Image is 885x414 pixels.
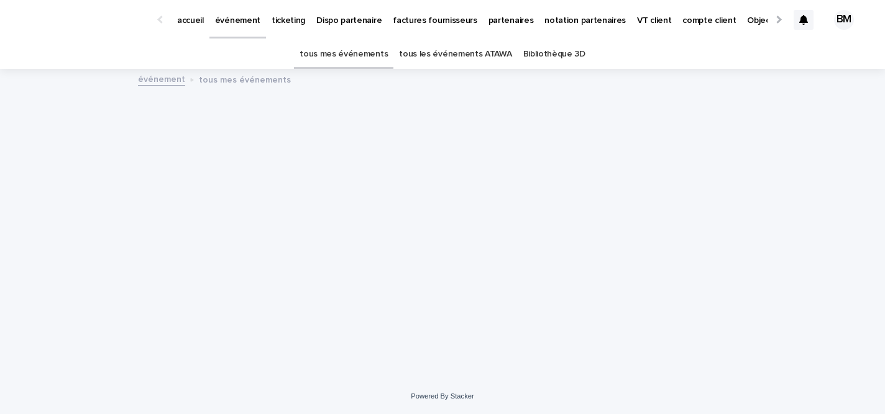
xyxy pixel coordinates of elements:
img: Ls34BcGeRexTGTNfXpUC [25,7,145,32]
a: Powered By Stacker [411,392,474,400]
p: tous mes événements [199,72,291,86]
a: Bibliothèque 3D [523,40,585,69]
a: tous les événements ATAWA [399,40,511,69]
a: événement [138,71,185,86]
div: BM [834,10,854,30]
a: tous mes événements [300,40,388,69]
